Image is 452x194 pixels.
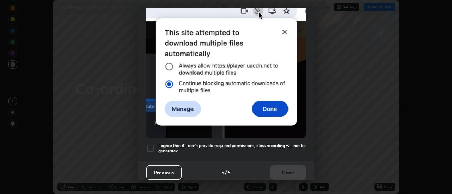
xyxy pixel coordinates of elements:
[228,169,231,176] h4: 5
[221,169,224,176] h4: 5
[158,143,306,154] h5: I agree that if I don't provide required permissions, class recording will not be generated
[225,169,227,176] h4: /
[146,165,182,180] button: Previous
